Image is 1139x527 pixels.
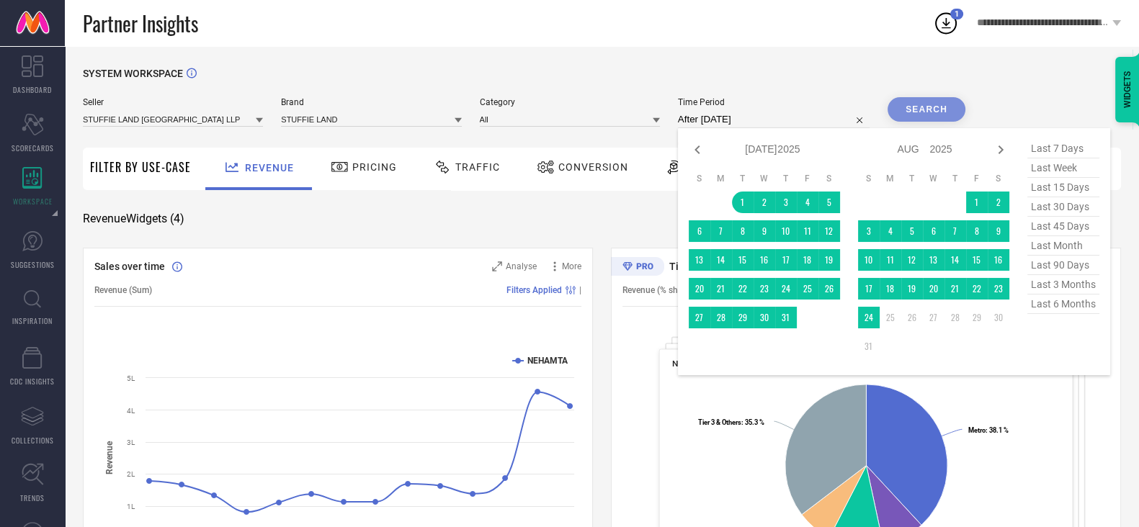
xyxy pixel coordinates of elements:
th: Monday [710,173,732,184]
td: Sat Jul 26 2025 [818,278,840,299]
span: Brand [281,97,461,107]
span: SYSTEM WORKSPACE [83,68,183,79]
span: last 3 months [1027,275,1099,294]
span: Conversion [558,161,628,173]
td: Fri Jul 18 2025 [797,249,818,271]
span: last 45 days [1027,217,1099,236]
td: Sat Jul 12 2025 [818,220,840,242]
td: Sat Aug 16 2025 [988,249,1009,271]
span: 1 [955,9,959,19]
td: Tue Jul 01 2025 [732,192,754,213]
td: Wed Aug 20 2025 [923,278,944,299]
span: | [579,285,581,295]
td: Tue Jul 08 2025 [732,220,754,242]
text: : 38.1 % [968,426,1009,434]
span: Time Period [678,97,870,107]
th: Tuesday [901,173,923,184]
td: Fri Aug 22 2025 [966,278,988,299]
th: Saturday [818,173,840,184]
td: Mon Jul 14 2025 [710,249,732,271]
td: Mon Aug 25 2025 [880,307,901,328]
td: Sun Aug 03 2025 [858,220,880,242]
td: Fri Jul 11 2025 [797,220,818,242]
td: Tue Jul 15 2025 [732,249,754,271]
td: Tue Aug 05 2025 [901,220,923,242]
span: WORKSPACE [13,196,53,207]
span: INSPIRATION [12,315,53,326]
span: Pricing [352,161,397,173]
th: Friday [797,173,818,184]
td: Sun Jul 20 2025 [689,278,710,299]
td: Thu Aug 21 2025 [944,278,966,299]
div: Open download list [933,10,959,36]
td: Tue Aug 26 2025 [901,307,923,328]
td: Fri Aug 29 2025 [966,307,988,328]
td: Tue Aug 19 2025 [901,278,923,299]
td: Fri Jul 04 2025 [797,192,818,213]
th: Wednesday [923,173,944,184]
th: Sunday [689,173,710,184]
span: last 7 days [1027,139,1099,158]
span: last 90 days [1027,256,1099,275]
th: Thursday [944,173,966,184]
span: Tier Wise Transactions [669,261,775,272]
td: Sun Aug 31 2025 [858,335,880,357]
td: Sat Aug 02 2025 [988,192,1009,213]
span: Revenue (Sum) [94,285,152,295]
td: Sun Aug 10 2025 [858,249,880,271]
span: Category [480,97,660,107]
td: Wed Jul 16 2025 [754,249,775,271]
td: Wed Aug 06 2025 [923,220,944,242]
th: Saturday [988,173,1009,184]
span: More [562,261,581,271]
td: Tue Jul 29 2025 [732,307,754,328]
td: Wed Aug 27 2025 [923,307,944,328]
td: Sat Jul 05 2025 [818,192,840,213]
span: TRENDS [20,492,45,503]
text: 2L [127,470,135,478]
svg: Zoom [492,261,502,271]
td: Thu Jul 10 2025 [775,220,797,242]
div: Previous month [689,141,706,158]
tspan: Tier 3 & Others [698,418,741,426]
div: Premium [611,257,664,279]
td: Fri Aug 15 2025 [966,249,988,271]
text: NEHAMTA [527,356,568,366]
span: DASHBOARD [13,84,52,95]
span: SUGGESTIONS [11,259,55,270]
td: Fri Aug 01 2025 [966,192,988,213]
td: Sun Jul 27 2025 [689,307,710,328]
td: Wed Jul 30 2025 [754,307,775,328]
span: last 6 months [1027,294,1099,314]
span: last 15 days [1027,178,1099,197]
td: Sat Jul 19 2025 [818,249,840,271]
div: Next month [992,141,1009,158]
tspan: Revenue [104,441,115,474]
th: Monday [880,173,901,184]
text: 1L [127,503,135,510]
td: Mon Jul 28 2025 [710,307,732,328]
td: Fri Aug 08 2025 [966,220,988,242]
td: Mon Aug 18 2025 [880,278,901,299]
input: Select time period [678,111,870,128]
th: Thursday [775,173,797,184]
td: Sun Aug 24 2025 [858,307,880,328]
span: SCORECARDS [12,143,54,153]
td: Sun Jul 13 2025 [689,249,710,271]
text: 3L [127,438,135,446]
td: Thu Aug 28 2025 [944,307,966,328]
tspan: Metro [968,426,986,434]
th: Wednesday [754,173,775,184]
td: Sun Jul 06 2025 [689,220,710,242]
td: Thu Jul 17 2025 [775,249,797,271]
td: Sun Aug 17 2025 [858,278,880,299]
span: Partner Insights [83,9,198,38]
span: COLLECTIONS [12,435,54,446]
td: Wed Jul 23 2025 [754,278,775,299]
td: Thu Jul 31 2025 [775,307,797,328]
td: Sat Aug 09 2025 [988,220,1009,242]
span: last week [1027,158,1099,178]
span: Revenue (% share) [622,285,693,295]
text: 5L [127,374,135,382]
span: Filters Applied [506,285,562,295]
